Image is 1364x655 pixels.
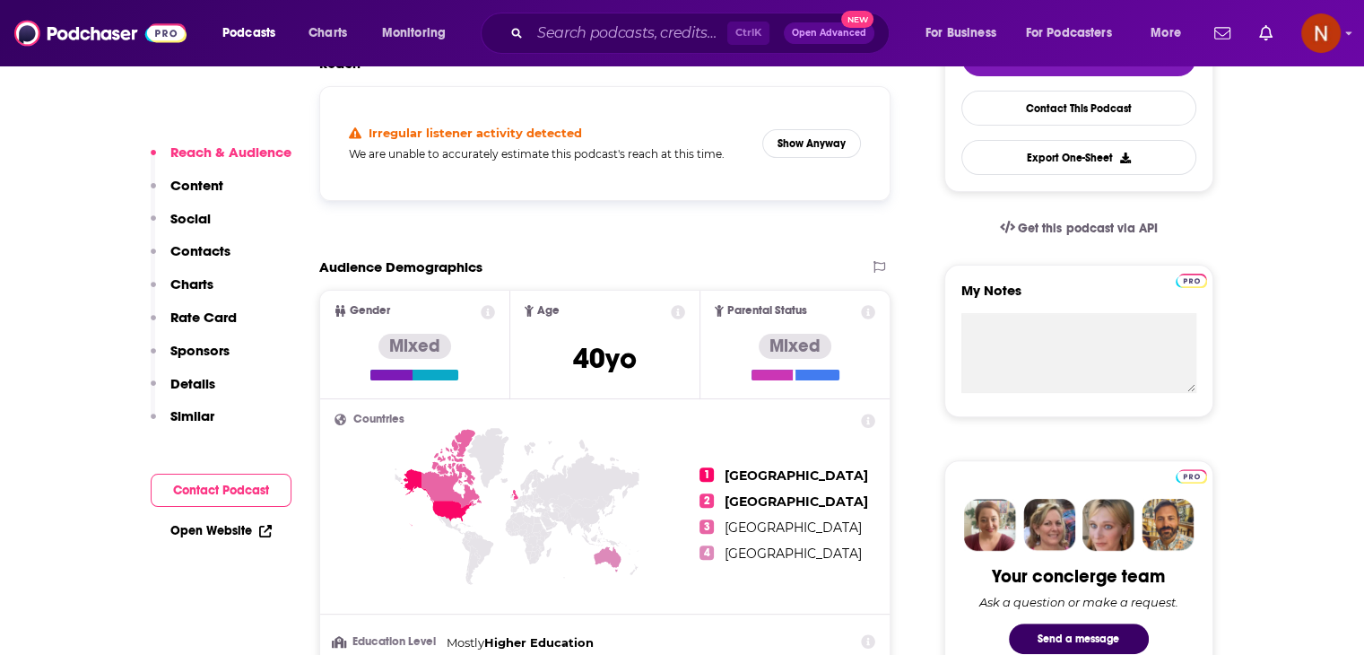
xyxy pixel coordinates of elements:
span: 40 yo [573,341,637,376]
button: Reach & Audience [151,144,291,177]
a: Open Website [170,523,272,538]
h5: We are unable to accurately estimate this podcast's reach at this time. [349,147,749,161]
span: 3 [699,520,714,534]
span: More [1151,21,1181,46]
h4: Irregular listener activity detected [369,126,582,140]
p: Contacts [170,242,230,259]
span: Logged in as AdelNBM [1301,13,1341,53]
span: Get this podcast via API [1018,221,1157,236]
span: [GEOGRAPHIC_DATA] [725,546,862,562]
span: Countries [353,414,404,425]
span: New [841,11,873,28]
button: Export One-Sheet [961,140,1196,175]
a: Charts [297,19,358,48]
button: Send a message [1009,624,1149,654]
p: Social [170,210,211,227]
button: open menu [1138,19,1203,48]
span: Open Advanced [792,29,866,38]
p: Details [170,375,215,392]
button: open menu [1014,19,1138,48]
img: Podchaser Pro [1176,469,1207,484]
button: Rate Card [151,309,237,342]
a: Show notifications dropdown [1252,18,1280,48]
h2: Audience Demographics [319,258,482,275]
button: Sponsors [151,342,230,375]
h3: Education Level [334,636,439,648]
span: Higher Education [484,635,594,650]
div: Mixed [378,334,451,359]
button: Show Anyway [762,129,861,158]
p: Rate Card [170,309,237,326]
img: Jules Profile [1082,499,1134,551]
div: Mixed [759,334,831,359]
button: Charts [151,275,213,309]
span: Podcasts [222,21,275,46]
img: Sydney Profile [964,499,1016,551]
span: For Podcasters [1026,21,1112,46]
label: My Notes [961,282,1196,313]
a: Contact This Podcast [961,91,1196,126]
p: Charts [170,275,213,293]
span: Parental Status [727,305,807,317]
button: Content [151,177,223,210]
span: Ctrl K [727,22,769,45]
p: Similar [170,407,214,424]
a: Show notifications dropdown [1207,18,1238,48]
span: 4 [699,546,714,560]
button: Contact Podcast [151,474,291,507]
input: Search podcasts, credits, & more... [530,19,727,48]
button: Social [151,210,211,243]
a: Pro website [1176,271,1207,288]
span: For Business [925,21,996,46]
img: Jon Profile [1142,499,1194,551]
span: 2 [699,493,714,508]
span: [GEOGRAPHIC_DATA] [725,493,868,510]
a: Pro website [1176,467,1207,484]
button: Contacts [151,242,230,275]
img: Podchaser Pro [1176,274,1207,288]
span: [GEOGRAPHIC_DATA] [725,520,862,536]
span: Mostly [447,635,484,650]
span: [GEOGRAPHIC_DATA] [725,467,868,484]
button: open menu [210,19,299,48]
div: Search podcasts, credits, & more... [498,13,907,54]
button: Open AdvancedNew [784,22,874,44]
span: Age [537,305,560,317]
button: open menu [913,19,1019,48]
p: Sponsors [170,342,230,359]
img: User Profile [1301,13,1341,53]
button: open menu [369,19,469,48]
button: Show profile menu [1301,13,1341,53]
span: Charts [308,21,347,46]
p: Reach & Audience [170,144,291,161]
span: Gender [350,305,390,317]
button: Details [151,375,215,408]
span: 1 [699,467,714,482]
img: Barbara Profile [1023,499,1075,551]
a: Get this podcast via API [986,206,1172,250]
span: Monitoring [382,21,446,46]
button: Similar [151,407,214,441]
p: Content [170,177,223,194]
img: Podchaser - Follow, Share and Rate Podcasts [14,16,187,50]
div: Ask a question or make a request. [979,595,1178,609]
div: Your concierge team [992,565,1165,588]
